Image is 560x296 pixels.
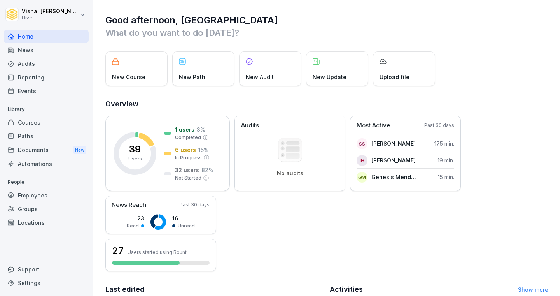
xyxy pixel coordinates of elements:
p: [PERSON_NAME] [371,156,416,164]
p: 3 % [197,125,205,134]
a: DocumentsNew [4,143,89,157]
h2: Overview [105,99,548,109]
h3: 27 [112,244,124,257]
a: Paths [4,129,89,143]
p: New Update [313,73,346,81]
a: Home [4,30,89,43]
a: Groups [4,202,89,216]
p: Most Active [357,121,390,130]
p: Users [128,155,142,162]
div: Documents [4,143,89,157]
p: Upload file [380,73,409,81]
p: 15 % [198,146,209,154]
a: Settings [4,276,89,290]
p: Library [4,103,89,116]
a: Employees [4,189,89,202]
p: 16 [172,214,195,222]
div: GM [357,172,367,183]
p: No audits [277,170,303,177]
a: Automations [4,157,89,171]
a: Reporting [4,70,89,84]
a: Locations [4,216,89,229]
div: New [73,146,86,155]
p: Unread [178,222,195,229]
p: New Path [179,73,205,81]
div: IH [357,155,367,166]
p: Not Started [175,174,201,181]
p: Read [127,222,139,229]
p: People [4,176,89,189]
p: 175 min. [434,139,454,148]
p: Genesis Mendoza [371,173,416,181]
p: 1 users [175,125,194,134]
div: Support [4,263,89,276]
p: New Audit [246,73,274,81]
a: Audits [4,57,89,70]
h2: Last edited [105,284,324,295]
p: 32 users [175,166,199,174]
p: 19 min. [437,156,454,164]
p: 23 [127,214,144,222]
a: Courses [4,116,89,129]
p: Vishal [PERSON_NAME] [22,8,79,15]
p: What do you want to do [DATE]? [105,26,548,39]
p: Hive [22,15,79,21]
p: 15 min. [438,173,454,181]
p: Audits [241,121,259,130]
p: 82 % [201,166,213,174]
p: News Reach [112,201,146,210]
div: SS [357,138,367,149]
p: Past 30 days [424,122,454,129]
p: Past 30 days [180,201,210,208]
p: Users started using Bounti [128,249,188,255]
a: News [4,43,89,57]
p: 6 users [175,146,196,154]
p: New Course [112,73,145,81]
a: Events [4,84,89,98]
a: Show more [518,286,548,293]
p: Completed [175,134,201,141]
p: In Progress [175,154,202,161]
p: [PERSON_NAME] [371,139,416,148]
h2: Activities [330,284,363,295]
p: 39 [129,144,141,154]
h1: Good afternoon, [GEOGRAPHIC_DATA] [105,14,548,26]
